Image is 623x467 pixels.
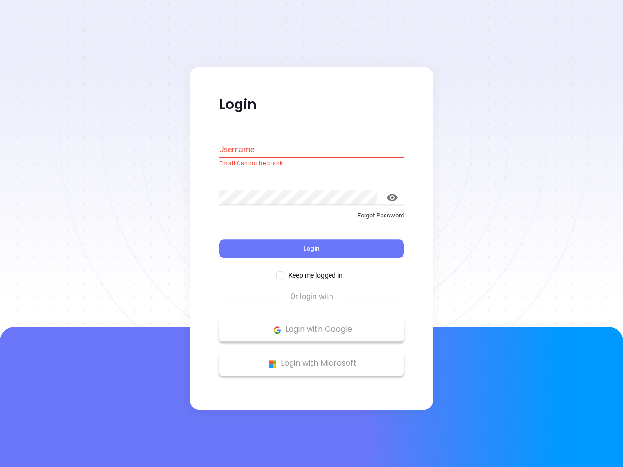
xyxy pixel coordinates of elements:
p: Login [219,96,404,113]
p: Login with Google [224,323,399,337]
img: Microsoft Logo [267,358,279,370]
p: Email Cannot be blank [219,159,404,169]
p: Forgot Password [219,211,404,220]
span: Or login with [285,291,338,303]
p: Login with Microsoft [224,357,399,371]
button: Google Logo Login with Google [219,318,404,342]
button: toggle password visibility [381,186,404,209]
img: Google Logo [271,324,283,336]
a: Forgot Password [219,211,404,228]
span: Keep me logged in [284,270,347,281]
button: Login [219,240,404,258]
span: Login [303,245,320,253]
button: Microsoft Logo Login with Microsoft [219,352,404,376]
